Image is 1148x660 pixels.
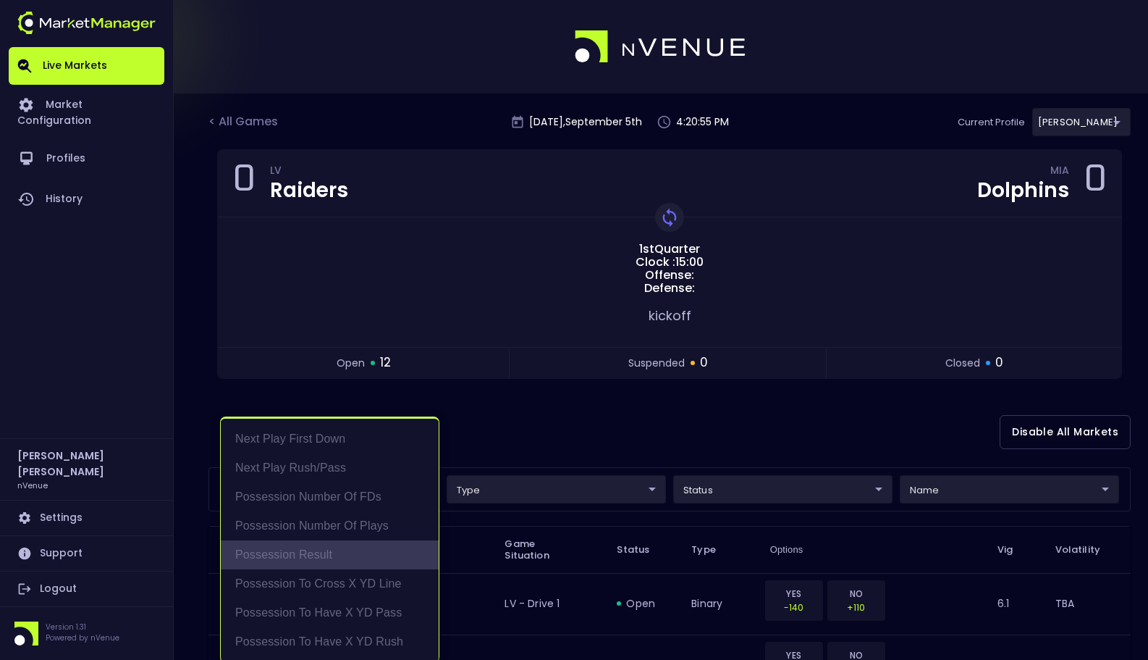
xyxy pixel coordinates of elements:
[221,483,439,511] li: Possession Number of FDs
[221,598,439,627] li: Possession to Have X YD Pass
[221,569,439,598] li: Possession to Cross X YD Line
[221,540,439,569] li: Possession Result
[221,425,439,454] li: Next Play First Down
[221,454,439,483] li: Next Play Rush/Pass
[221,627,439,656] li: Possession to Have X YD Rush
[221,511,439,540] li: Possession Number of Plays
